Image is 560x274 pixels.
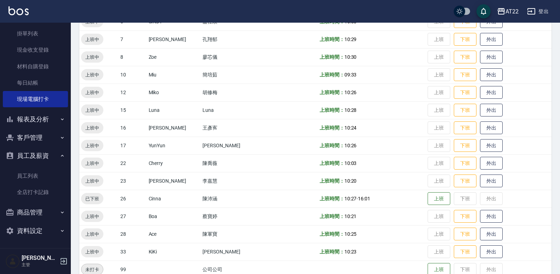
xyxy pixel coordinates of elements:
[3,58,68,75] a: 材料自購登錄
[3,129,68,147] button: 客戶管理
[81,36,103,43] span: 上班中
[147,48,201,66] td: Zoe
[480,245,503,258] button: 外出
[480,33,503,46] button: 外出
[201,101,264,119] td: Luna
[476,4,491,18] button: save
[454,33,476,46] button: 下班
[320,72,344,78] b: 上班時間：
[147,190,201,207] td: Cinna
[81,89,103,96] span: 上班中
[201,207,264,225] td: 蔡寶婷
[524,5,552,18] button: 登出
[318,190,426,207] td: -
[344,249,357,255] span: 10:23
[454,121,476,135] button: 下班
[320,160,344,166] b: 上班時間：
[480,210,503,223] button: 外出
[119,225,147,243] td: 28
[454,68,476,81] button: 下班
[201,225,264,243] td: 陳軍寶
[201,66,264,84] td: 簡培茹
[320,143,344,148] b: 上班時間：
[344,72,357,78] span: 09:33
[201,48,264,66] td: 廖芯儀
[344,143,357,148] span: 10:26
[22,262,58,268] p: 主管
[147,154,201,172] td: Cherry
[201,84,264,101] td: 胡修梅
[344,178,357,184] span: 10:20
[320,90,344,95] b: 上班時間：
[480,175,503,188] button: 外出
[81,107,103,114] span: 上班中
[320,54,344,60] b: 上班時間：
[147,30,201,48] td: [PERSON_NAME]
[201,154,264,172] td: 陳喬薇
[147,243,201,261] td: KiKi
[119,172,147,190] td: 23
[480,157,503,170] button: 外出
[358,196,370,201] span: 16:01
[8,6,29,15] img: Logo
[22,255,58,262] h5: [PERSON_NAME]
[320,249,344,255] b: 上班時間：
[344,90,357,95] span: 10:26
[480,121,503,135] button: 外出
[320,231,344,237] b: 上班時間：
[119,48,147,66] td: 8
[201,137,264,154] td: [PERSON_NAME]
[3,75,68,91] a: 每日結帳
[3,110,68,129] button: 報表及分析
[480,228,503,241] button: 外出
[147,225,201,243] td: Ace
[454,51,476,64] button: 下班
[480,104,503,117] button: 外出
[81,53,103,61] span: 上班中
[3,222,68,240] button: 資料設定
[119,119,147,137] td: 16
[320,19,344,24] b: 上班時間：
[119,207,147,225] td: 27
[454,86,476,99] button: 下班
[147,119,201,137] td: [PERSON_NAME]
[81,230,103,238] span: 上班中
[201,119,264,137] td: 王彥寯
[454,104,476,117] button: 下班
[320,196,344,201] b: 上班時間：
[81,195,103,202] span: 已下班
[3,184,68,200] a: 全店打卡記錄
[3,168,68,184] a: 員工列表
[480,68,503,81] button: 外出
[344,196,357,201] span: 10:27
[147,137,201,154] td: YunYun
[81,71,103,79] span: 上班中
[81,248,103,256] span: 上班中
[3,147,68,165] button: 員工及薪資
[201,172,264,190] td: 李嘉慧
[454,245,476,258] button: 下班
[119,66,147,84] td: 10
[480,51,503,64] button: 外出
[119,84,147,101] td: 12
[119,190,147,207] td: 26
[454,175,476,188] button: 下班
[344,19,357,24] span: 10:08
[147,207,201,225] td: Boa
[344,231,357,237] span: 10:25
[81,266,103,273] span: 未打卡
[320,36,344,42] b: 上班時間：
[344,107,357,113] span: 10:28
[147,172,201,190] td: [PERSON_NAME]
[505,7,519,16] div: AT22
[320,213,344,219] b: 上班時間：
[320,107,344,113] b: 上班時間：
[320,178,344,184] b: 上班時間：
[201,243,264,261] td: [PERSON_NAME]
[480,86,503,99] button: 外出
[344,213,357,219] span: 10:21
[81,160,103,167] span: 上班中
[201,30,264,48] td: 孔翔郁
[81,124,103,132] span: 上班中
[81,177,103,185] span: 上班中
